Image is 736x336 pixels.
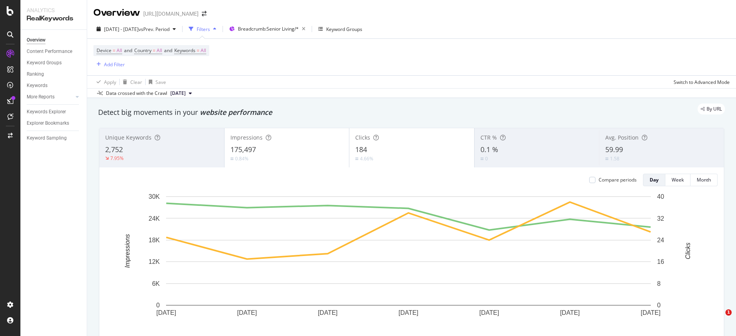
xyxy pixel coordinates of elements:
[698,104,725,114] div: legacy label
[167,89,195,98] button: [DATE]
[27,82,47,90] div: Keywords
[27,134,81,142] a: Keyword Sampling
[230,158,234,160] img: Equal
[480,158,484,160] img: Equal
[197,26,210,33] div: Filters
[27,59,81,67] a: Keyword Groups
[139,26,170,33] span: vs Prev. Period
[27,93,55,101] div: More Reports
[27,134,67,142] div: Keyword Sampling
[130,79,142,85] div: Clear
[657,237,664,243] text: 24
[670,76,730,88] button: Switch to Advanced Mode
[685,243,691,260] text: Clicks
[105,145,123,154] span: 2,752
[707,107,722,111] span: By URL
[124,234,131,268] text: Impressions
[146,76,166,88] button: Save
[104,61,125,68] div: Add Filter
[93,60,125,69] button: Add Filter
[398,309,418,316] text: [DATE]
[650,176,659,183] div: Day
[230,134,263,141] span: Impressions
[134,47,152,54] span: Country
[27,119,81,127] a: Explorer Bookmarks
[93,76,116,88] button: Apply
[27,82,81,90] a: Keywords
[174,47,195,54] span: Keywords
[657,193,664,200] text: 40
[235,155,248,162] div: 0.84%
[605,145,623,154] span: 59.99
[27,70,81,78] a: Ranking
[202,11,206,16] div: arrow-right-arrow-left
[27,47,81,56] a: Content Performance
[149,215,160,222] text: 24K
[156,302,160,309] text: 0
[27,36,46,44] div: Overview
[149,237,160,243] text: 18K
[197,47,199,54] span: =
[164,47,172,54] span: and
[110,155,124,162] div: 7.95%
[697,176,711,183] div: Month
[599,176,637,183] div: Compare periods
[665,174,690,186] button: Week
[657,302,661,309] text: 0
[27,59,62,67] div: Keyword Groups
[157,45,162,56] span: All
[105,134,152,141] span: Unique Keywords
[113,47,115,54] span: =
[27,6,80,14] div: Analytics
[201,45,206,56] span: All
[143,10,199,18] div: [URL][DOMAIN_NAME]
[643,174,665,186] button: Day
[605,134,639,141] span: Avg. Position
[149,258,160,265] text: 12K
[27,119,69,127] div: Explorer Bookmarks
[485,155,488,162] div: 0
[153,47,155,54] span: =
[326,26,362,33] div: Keyword Groups
[360,155,373,162] div: 4.66%
[480,145,498,154] span: 0.1 %
[230,145,256,154] span: 175,497
[610,155,619,162] div: 1.58
[725,309,732,316] span: 1
[318,309,338,316] text: [DATE]
[156,309,176,316] text: [DATE]
[117,45,122,56] span: All
[355,134,370,141] span: Clicks
[709,309,728,328] iframe: Intercom live chat
[149,193,160,200] text: 30K
[605,158,608,160] img: Equal
[120,76,142,88] button: Clear
[657,280,661,287] text: 8
[226,23,309,35] button: Breadcrumb:Senior Living/*
[106,90,167,97] div: Data crossed with the Crawl
[104,26,139,33] span: [DATE] - [DATE]
[355,145,367,154] span: 184
[238,25,299,32] span: Breadcrumb: Senior Living/*
[237,309,257,316] text: [DATE]
[27,93,73,101] a: More Reports
[106,193,712,329] svg: A chart.
[155,79,166,85] div: Save
[657,258,664,265] text: 16
[27,108,66,116] div: Keywords Explorer
[560,309,580,316] text: [DATE]
[480,134,497,141] span: CTR %
[186,23,219,35] button: Filters
[315,23,365,35] button: Keyword Groups
[641,309,660,316] text: [DATE]
[27,36,81,44] a: Overview
[27,14,80,23] div: RealKeywords
[27,108,81,116] a: Keywords Explorer
[152,280,160,287] text: 6K
[27,70,44,78] div: Ranking
[124,47,132,54] span: and
[93,23,179,35] button: [DATE] - [DATE]vsPrev. Period
[170,90,186,97] span: 2025 Aug. 1st
[27,47,72,56] div: Content Performance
